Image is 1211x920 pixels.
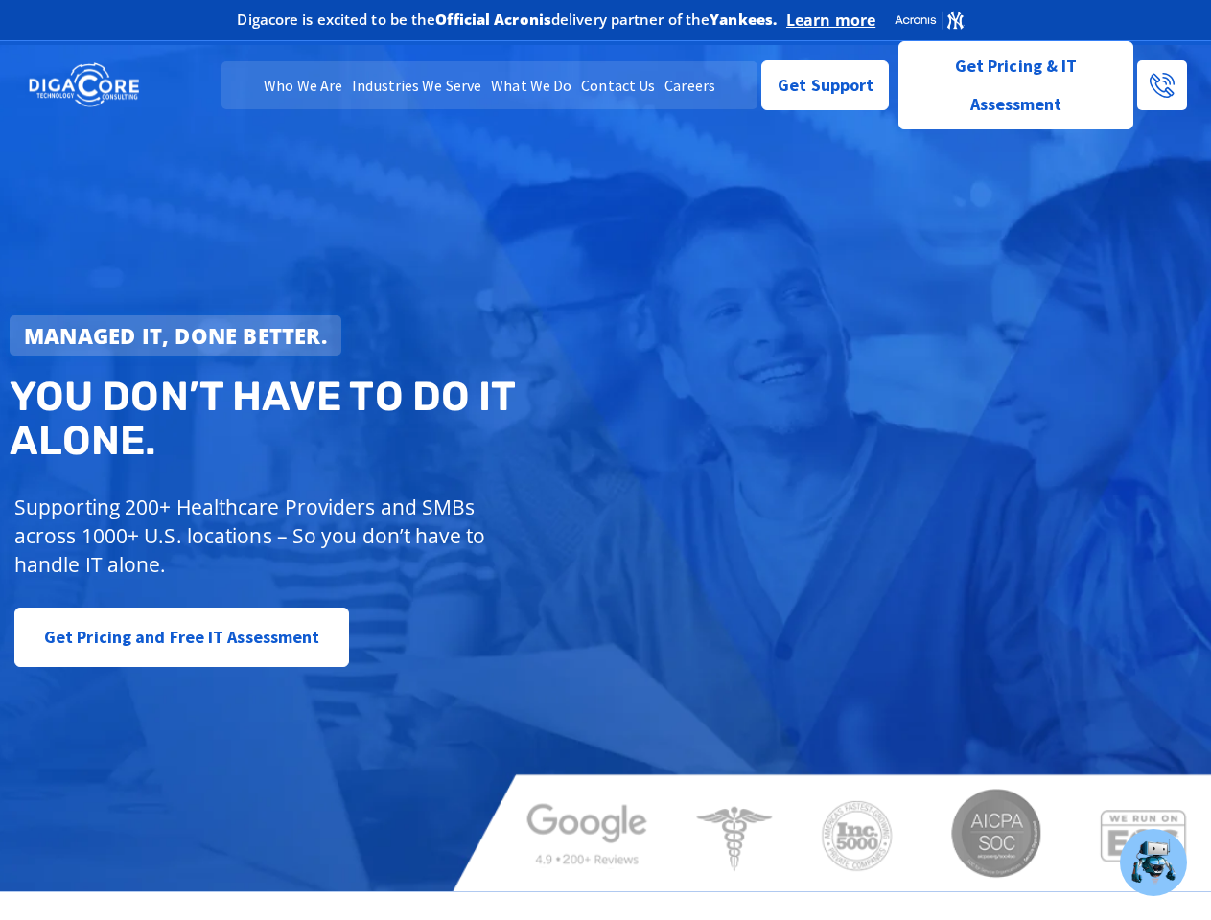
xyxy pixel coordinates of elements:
[221,61,758,109] nav: Menu
[660,61,720,109] a: Careers
[259,61,347,109] a: Who We Are
[761,60,889,110] a: Get Support
[778,66,873,104] span: Get Support
[914,47,1118,124] span: Get Pricing & IT Assessment
[894,10,965,31] img: Acronis
[14,493,509,579] p: Supporting 200+ Healthcare Providers and SMBs across 1000+ U.S. locations – So you don’t have to ...
[44,618,319,656] span: Get Pricing and Free IT Assessment
[435,10,551,29] b: Official Acronis
[710,10,777,29] b: Yankees.
[10,315,341,356] a: Managed IT, done better.
[576,61,660,109] a: Contact Us
[237,12,777,27] h2: Digacore is excited to be the delivery partner of the
[347,61,486,109] a: Industries We Serve
[29,61,139,109] img: DigaCore Technology Consulting
[898,41,1133,129] a: Get Pricing & IT Assessment
[24,321,327,350] strong: Managed IT, done better.
[486,61,576,109] a: What We Do
[10,375,618,463] h2: You don’t have to do IT alone.
[14,608,349,667] a: Get Pricing and Free IT Assessment
[786,11,875,30] a: Learn more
